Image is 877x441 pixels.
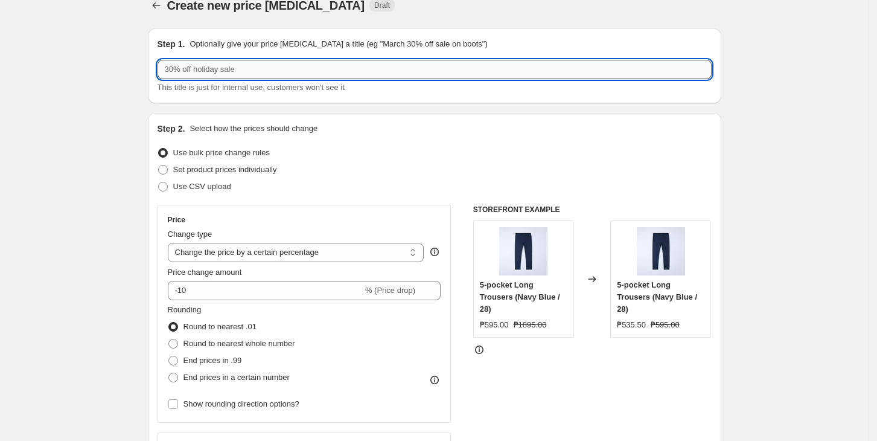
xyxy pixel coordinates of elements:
[183,356,242,365] span: End prices in .99
[158,83,345,92] span: This title is just for internal use, customers won't see it
[183,339,295,348] span: Round to nearest whole number
[190,123,317,135] p: Select how the prices should change
[514,319,547,331] strike: ₱1895.00
[173,165,277,174] span: Set product prices individually
[173,182,231,191] span: Use CSV upload
[365,286,415,295] span: % (Price drop)
[158,60,712,79] input: 30% off holiday sale
[168,281,363,300] input: -15
[429,246,441,258] div: help
[183,373,290,382] span: End prices in a certain number
[374,1,390,10] span: Draft
[637,227,685,275] img: SAB0057948001S036_det_4_08100719b_80x.jpg
[499,227,547,275] img: SAB0057948001S036_det_4_08100719b_80x.jpg
[168,215,185,225] h3: Price
[617,319,646,331] div: ₱535.50
[168,305,202,314] span: Rounding
[480,319,509,331] div: ₱595.00
[158,38,185,50] h2: Step 1.
[651,319,680,331] strike: ₱595.00
[617,280,697,314] span: 5-pocket Long Trousers (Navy Blue / 28)
[183,399,299,408] span: Show rounding direction options?
[480,280,560,314] span: 5-pocket Long Trousers (Navy Blue / 28)
[168,268,242,277] span: Price change amount
[158,123,185,135] h2: Step 2.
[190,38,487,50] p: Optionally give your price [MEDICAL_DATA] a title (eg "March 30% off sale on boots")
[473,205,712,214] h6: STOREFRONT EXAMPLE
[173,148,270,157] span: Use bulk price change rules
[168,230,212,239] span: Change type
[183,322,257,331] span: Round to nearest .01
